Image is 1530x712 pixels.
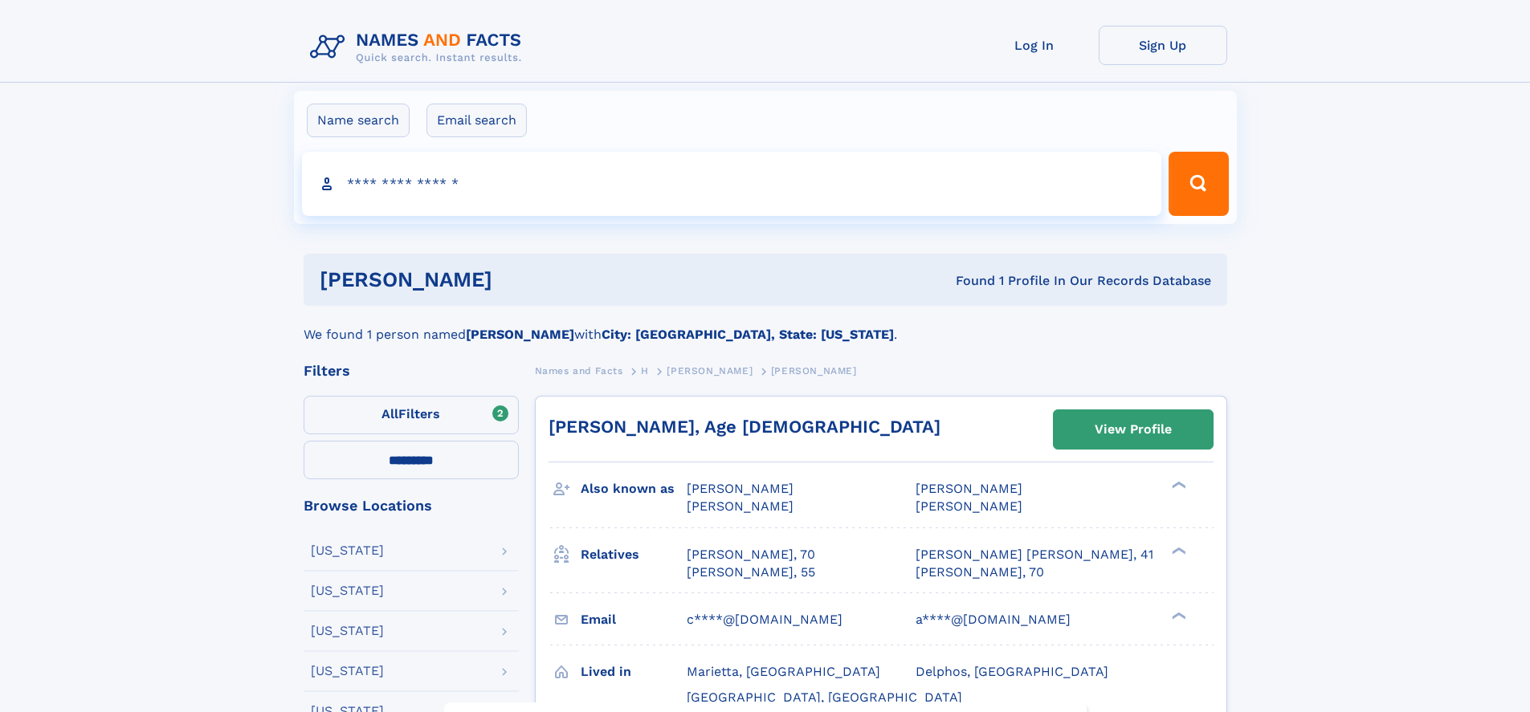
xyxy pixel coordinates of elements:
[687,546,815,563] a: [PERSON_NAME], 70
[581,658,687,686] h3: Lived in
[320,270,724,290] h1: [PERSON_NAME]
[667,360,753,380] a: [PERSON_NAME]
[1168,480,1187,490] div: ❯
[970,26,1099,65] a: Log In
[304,364,519,378] div: Filters
[687,481,794,496] span: [PERSON_NAME]
[724,272,1211,290] div: Found 1 Profile In Our Records Database
[535,360,623,380] a: Names and Facts
[916,563,1044,581] a: [PERSON_NAME], 70
[311,665,384,677] div: [US_STATE]
[1169,152,1228,216] button: Search Button
[304,396,519,434] label: Filters
[687,563,815,581] a: [PERSON_NAME], 55
[1099,26,1227,65] a: Sign Up
[304,498,519,513] div: Browse Locations
[1168,545,1187,555] div: ❯
[1168,610,1187,620] div: ❯
[549,417,940,437] a: [PERSON_NAME], Age [DEMOGRAPHIC_DATA]
[916,664,1108,679] span: Delphos, [GEOGRAPHIC_DATA]
[916,498,1022,514] span: [PERSON_NAME]
[641,365,649,376] span: H
[581,541,687,568] h3: Relatives
[771,365,857,376] span: [PERSON_NAME]
[304,306,1227,344] div: We found 1 person named with .
[302,152,1162,216] input: search input
[687,498,794,514] span: [PERSON_NAME]
[916,481,1022,496] span: [PERSON_NAME]
[581,606,687,633] h3: Email
[466,327,574,342] b: [PERSON_NAME]
[916,546,1153,563] a: [PERSON_NAME] [PERSON_NAME], 41
[311,625,384,637] div: [US_STATE]
[1054,410,1213,449] a: View Profile
[667,365,753,376] span: [PERSON_NAME]
[311,584,384,597] div: [US_STATE]
[381,406,398,421] span: All
[304,26,535,69] img: Logo Names and Facts
[311,544,384,557] div: [US_STATE]
[602,327,894,342] b: City: [GEOGRAPHIC_DATA], State: [US_STATE]
[426,104,527,137] label: Email search
[307,104,410,137] label: Name search
[581,475,687,502] h3: Also known as
[687,664,880,679] span: Marietta, [GEOGRAPHIC_DATA]
[1095,411,1172,448] div: View Profile
[687,690,962,705] span: [GEOGRAPHIC_DATA], [GEOGRAPHIC_DATA]
[641,360,649,380] a: H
